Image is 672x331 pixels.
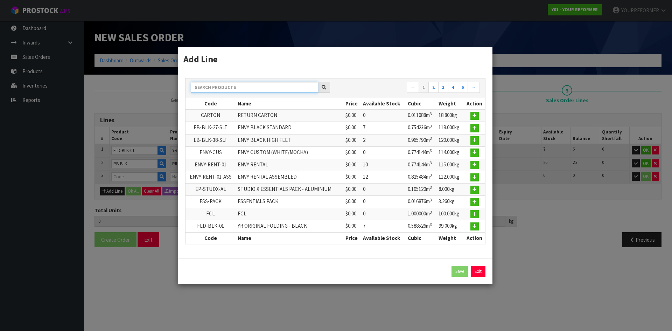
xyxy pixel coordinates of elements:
[236,171,344,183] td: ENVY RENTAL ASSEMBLED
[185,122,236,134] td: EB-BLK-27-SLT
[361,159,406,171] td: 10
[437,159,464,171] td: 115.000kg
[361,184,406,196] td: 0
[406,146,436,159] td: 0.774144m
[344,171,361,183] td: $0.00
[344,233,361,244] th: Price
[361,134,406,146] td: 2
[406,122,436,134] td: 0.754236m
[437,220,464,233] td: 99.000kg
[344,159,361,171] td: $0.00
[430,185,432,190] sup: 3
[361,146,406,159] td: 0
[471,266,485,277] a: Exit
[448,82,458,93] a: 4
[236,196,344,208] td: ESSENTIALS PACK
[406,98,436,109] th: Cubic
[406,220,436,233] td: 0.588526m
[236,208,344,220] td: FCL
[437,98,464,109] th: Weight
[236,146,344,159] td: ENVY CUSTOM (WHITE/MOCHA)
[185,196,236,208] td: ESS-PACK
[344,196,361,208] td: $0.00
[236,233,344,244] th: Name
[464,233,485,244] th: Action
[185,171,236,183] td: ENVY-RENT-01-ASS
[361,208,406,220] td: 0
[437,109,464,122] td: 18.800kg
[406,196,436,208] td: 0.016876m
[437,134,464,146] td: 120.000kg
[406,109,436,122] td: 0.011088m
[430,198,432,202] sup: 3
[406,208,436,220] td: 1.000000m
[406,184,436,196] td: 0.105120m
[437,122,464,134] td: 118.000kg
[437,184,464,196] td: 8.000kg
[236,159,344,171] td: ENVY RENTAL
[406,233,436,244] th: Cubic
[361,196,406,208] td: 0
[191,82,318,93] input: Search products
[437,196,464,208] td: 3.260kg
[430,210,432,215] sup: 3
[458,82,468,93] a: 5
[437,171,464,183] td: 112.000kg
[437,208,464,220] td: 100.000kg
[185,233,236,244] th: Code
[361,98,406,109] th: Available Stock
[430,222,432,227] sup: 3
[344,122,361,134] td: $0.00
[344,109,361,122] td: $0.00
[185,208,236,220] td: FCL
[451,266,468,277] button: Save
[341,82,480,94] nav: Page navigation
[185,184,236,196] td: EP-STUDX-AL
[236,134,344,146] td: ENVY BLACK HIGH FEET
[344,134,361,146] td: $0.00
[185,109,236,122] td: CARTON
[236,122,344,134] td: ENVY BLACK STANDARD
[344,98,361,109] th: Price
[437,233,464,244] th: Weight
[236,184,344,196] td: STUDIO X ESSENTIALS PACK - ALUMINIUM
[430,136,432,141] sup: 3
[185,220,236,233] td: FLD-BLK-01
[468,82,480,93] a: →
[430,160,432,165] sup: 3
[407,82,419,93] a: ←
[361,109,406,122] td: 0
[438,82,448,93] a: 3
[419,82,429,93] a: 1
[361,220,406,233] td: 7
[361,122,406,134] td: 7
[428,82,439,93] a: 2
[183,53,487,65] h3: Add Line
[430,173,432,178] sup: 3
[185,98,236,109] th: Code
[344,220,361,233] td: $0.00
[344,208,361,220] td: $0.00
[344,146,361,159] td: $0.00
[361,233,406,244] th: Available Stock
[185,134,236,146] td: EB-BLK-38-SLT
[236,220,344,233] td: YR ORIGINAL FOLDING - BLACK
[344,184,361,196] td: $0.00
[236,109,344,122] td: RETURN CARTON
[185,146,236,159] td: ENVY-CUS
[185,159,236,171] td: ENVY-RENT-01
[406,134,436,146] td: 0.965790m
[430,124,432,129] sup: 3
[464,98,485,109] th: Action
[361,171,406,183] td: 12
[406,159,436,171] td: 0.774144m
[406,171,436,183] td: 0.825484m
[236,98,344,109] th: Name
[430,111,432,116] sup: 3
[430,148,432,153] sup: 3
[437,146,464,159] td: 114.000kg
